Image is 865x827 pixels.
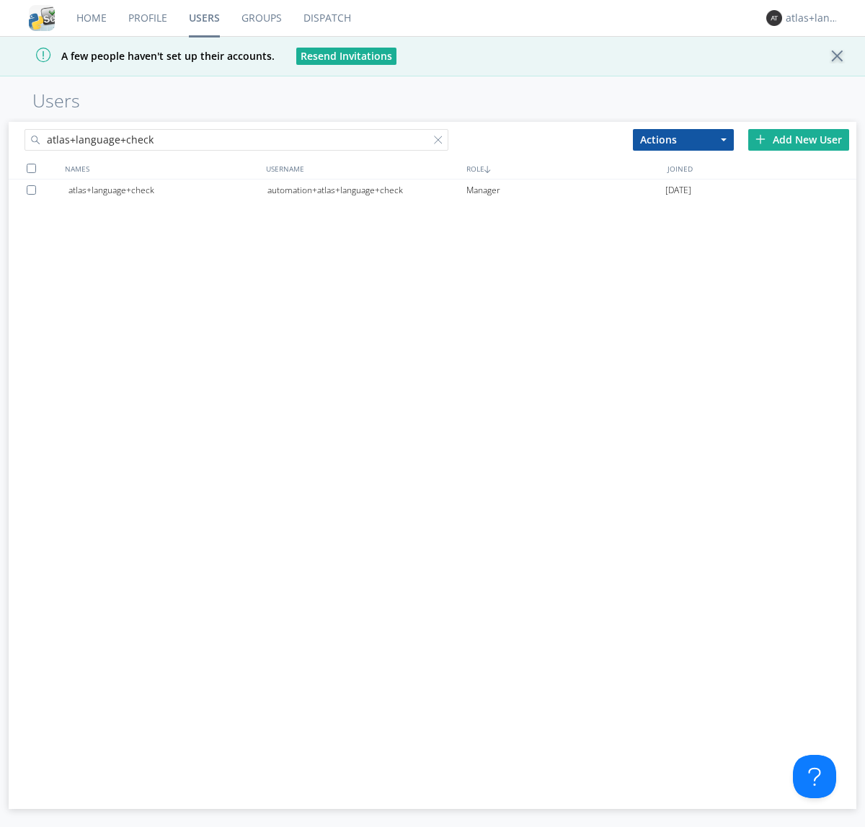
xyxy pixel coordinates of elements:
a: atlas+language+checkautomation+atlas+language+checkManager[DATE] [9,180,856,201]
button: Actions [633,129,734,151]
button: Resend Invitations [296,48,396,65]
img: cddb5a64eb264b2086981ab96f4c1ba7 [29,5,55,31]
img: 373638.png [766,10,782,26]
div: automation+atlas+language+check [267,180,466,201]
div: NAMES [61,158,262,179]
span: [DATE] [665,180,691,201]
div: Manager [466,180,665,201]
iframe: Toggle Customer Support [793,755,836,798]
span: A few people haven't set up their accounts. [11,49,275,63]
div: atlas+language+check [68,180,267,201]
div: USERNAME [262,158,463,179]
div: JOINED [664,158,865,179]
img: plus.svg [755,134,766,144]
input: Search users [25,129,448,151]
div: atlas+language+check [786,11,840,25]
div: ROLE [463,158,664,179]
div: Add New User [748,129,849,151]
